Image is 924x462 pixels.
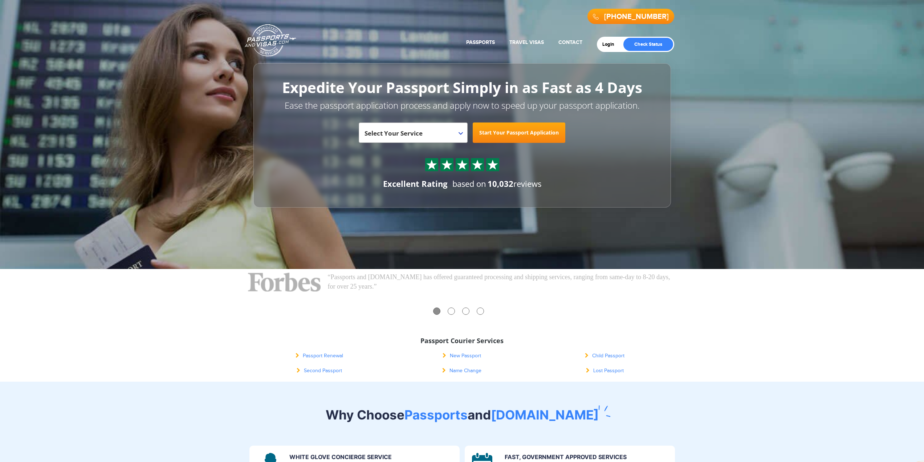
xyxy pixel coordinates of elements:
[245,24,296,57] a: Passports & [DOMAIN_NAME]
[488,178,513,189] strong: 10,032
[248,273,321,292] img: Forbes
[623,38,673,51] a: Check Status
[250,407,675,422] h2: Why Choose and
[442,368,481,374] a: Name Change
[509,39,544,45] a: Travel Visas
[487,159,498,170] img: Sprite St
[404,407,468,422] span: Passports
[270,99,655,112] p: Ease the passport application process and apply now to speed up your passport application.
[426,159,437,170] img: Sprite St
[359,122,468,143] span: Select Your Service
[491,407,599,422] span: [DOMAIN_NAME]
[253,337,671,345] h3: Passport Courier Services
[586,368,624,374] a: Lost Passport
[365,129,423,137] span: Select Your Service
[297,368,342,374] a: Second Passport
[585,353,624,359] a: Child Passport
[452,178,486,189] span: based on
[604,12,669,21] a: [PHONE_NUMBER]
[472,159,483,170] img: Sprite St
[441,159,452,170] img: Sprite St
[466,39,495,45] a: Passports
[443,353,481,359] a: New Passport
[296,353,343,359] a: Passport Renewal
[365,125,460,146] span: Select Your Service
[473,122,565,143] a: Start Your Passport Application
[505,453,668,462] p: FAST, GOVERNMENT APPROVED SERVICES
[289,453,452,462] p: WHITE GLOVE CONCIERGE SERVICE
[488,178,541,189] span: reviews
[383,178,447,189] div: Excellent Rating
[457,159,468,170] img: Sprite St
[328,273,676,291] p: “Passports and [DOMAIN_NAME] has offered guaranteed processing and shipping services, ranging fro...
[558,39,582,45] a: Contact
[270,80,655,96] h1: Expedite Your Passport Simply in as Fast as 4 Days
[602,41,619,47] a: Login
